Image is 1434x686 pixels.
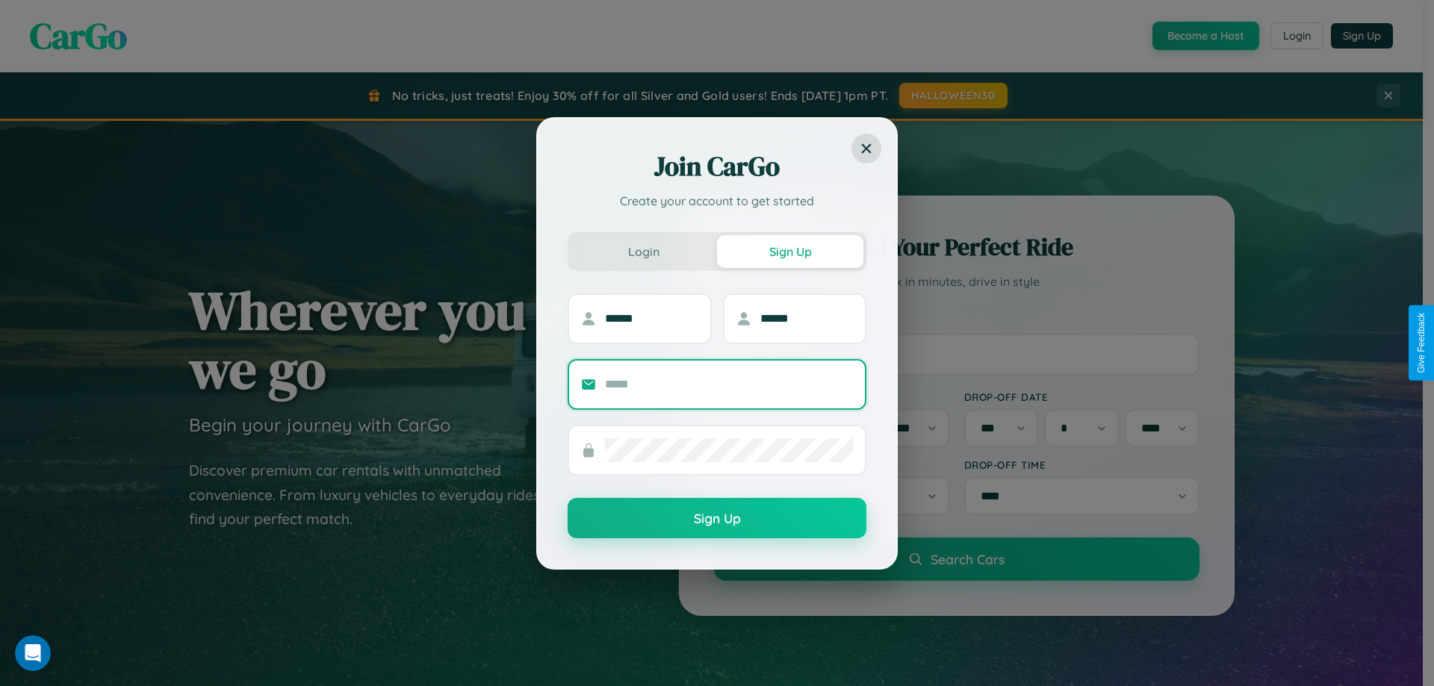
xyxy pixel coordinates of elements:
button: Sign Up [568,498,866,538]
button: Login [571,235,717,268]
p: Create your account to get started [568,192,866,210]
button: Sign Up [717,235,863,268]
div: Give Feedback [1416,313,1427,373]
h2: Join CarGo [568,149,866,184]
iframe: Intercom live chat [15,635,51,671]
